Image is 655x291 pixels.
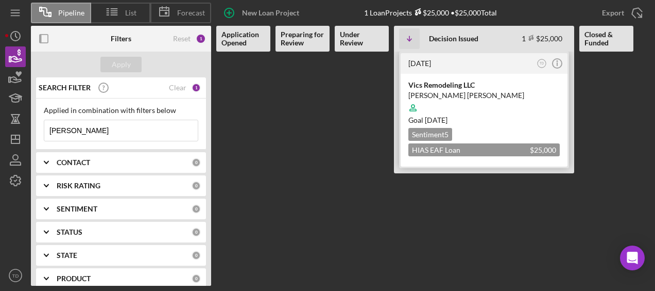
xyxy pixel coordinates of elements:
button: New Loan Project [216,3,309,23]
div: HIAS EAF Loan Application_[US_STATE] [408,143,560,156]
div: Apply [112,57,131,72]
div: Clear [169,84,186,92]
b: Application Opened [221,30,265,47]
button: TD [5,265,26,286]
div: Reset [173,35,191,43]
b: RISK RATING [57,182,100,190]
b: Under Review [340,30,384,47]
text: TD [12,273,19,279]
time: 10/18/2025 [425,116,447,124]
div: 1 [192,83,201,92]
div: Sentiment 5 [408,128,452,141]
div: 1 Loan Projects • $25,000 Total [364,8,497,17]
span: List [125,9,136,17]
span: $25,000 [530,145,556,154]
b: Filters [111,35,131,43]
b: CONTACT [57,158,90,167]
button: Export [592,3,650,23]
div: 0 [192,204,201,214]
div: Open Intercom Messenger [620,246,645,270]
div: Export [602,3,624,23]
b: SEARCH FILTER [39,84,91,92]
span: Forecast [177,9,205,17]
b: Decision Issued [429,35,478,43]
div: $25,000 [412,8,449,17]
div: [PERSON_NAME] [PERSON_NAME] [408,90,560,101]
text: TD [540,61,544,65]
span: Goal [408,116,447,124]
div: 1 [196,34,206,44]
div: 0 [192,228,201,237]
span: Pipeline [58,9,84,17]
div: 0 [192,158,201,167]
div: 0 [192,251,201,260]
div: 1 $25,000 [522,34,562,43]
div: 0 [192,181,201,190]
time: 2025-08-19 18:06 [408,59,431,68]
b: SENTIMENT [57,205,97,213]
b: Preparing for Review [281,30,324,47]
a: [DATE]TDVics Remodeling LLC[PERSON_NAME] [PERSON_NAME]Goal [DATE]Sentiment5HIAS EAF Loan Applicat... [399,52,569,168]
button: Apply [100,57,142,72]
div: 0 [192,274,201,283]
div: Vics Remodeling LLC [408,80,560,90]
div: Applied in combination with filters below [44,106,198,115]
div: New Loan Project [242,3,299,23]
b: PRODUCT [57,274,91,283]
b: STATE [57,251,77,260]
button: TD [535,57,549,71]
b: STATUS [57,228,82,236]
b: Closed & Funded [584,30,628,47]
